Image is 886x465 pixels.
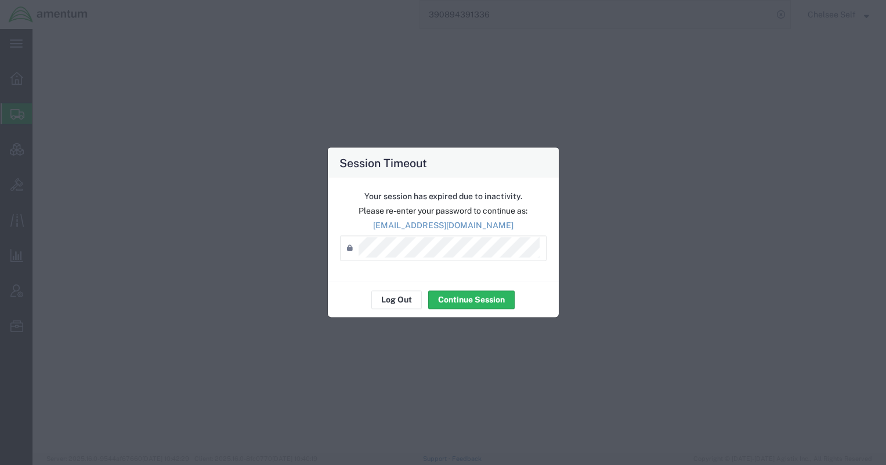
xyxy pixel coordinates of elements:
p: Please re-enter your password to continue as: [340,204,547,217]
button: Continue Session [428,290,515,309]
p: [EMAIL_ADDRESS][DOMAIN_NAME] [340,219,547,231]
h4: Session Timeout [339,154,427,171]
button: Log Out [371,290,422,309]
p: Your session has expired due to inactivity. [340,190,547,202]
